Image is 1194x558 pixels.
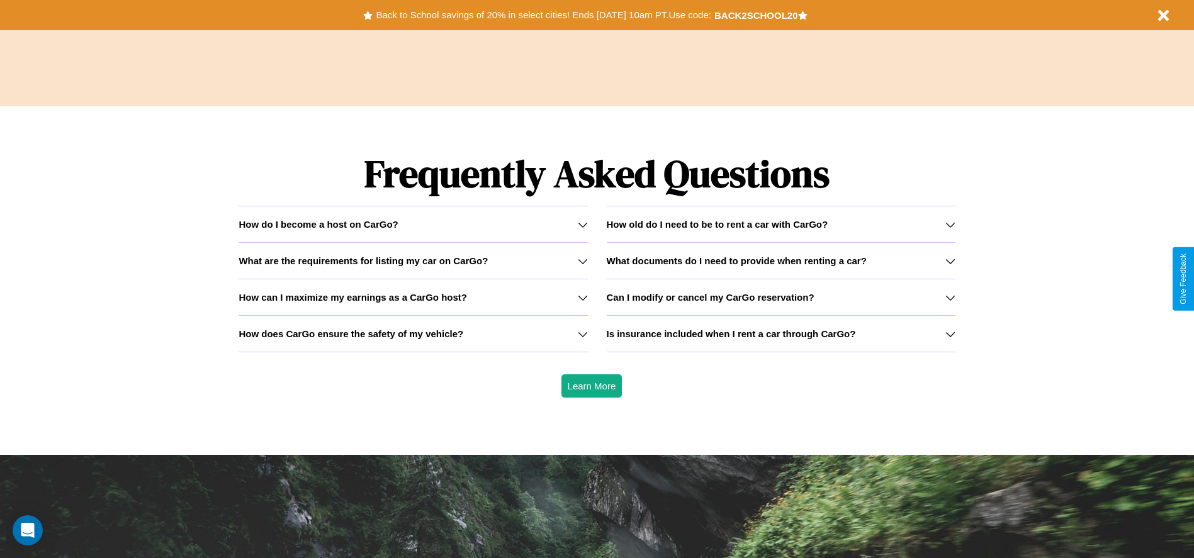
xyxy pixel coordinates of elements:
[561,374,622,398] button: Learn More
[239,292,467,303] h3: How can I maximize my earnings as a CarGo host?
[607,219,828,230] h3: How old do I need to be to rent a car with CarGo?
[239,219,398,230] h3: How do I become a host on CarGo?
[239,142,955,206] h1: Frequently Asked Questions
[607,255,867,266] h3: What documents do I need to provide when renting a car?
[239,328,463,339] h3: How does CarGo ensure the safety of my vehicle?
[373,6,714,24] button: Back to School savings of 20% in select cities! Ends [DATE] 10am PT.Use code:
[607,292,814,303] h3: Can I modify or cancel my CarGo reservation?
[239,255,488,266] h3: What are the requirements for listing my car on CarGo?
[714,10,798,21] b: BACK2SCHOOL20
[13,515,43,545] div: Open Intercom Messenger
[1179,254,1188,304] div: Give Feedback
[607,328,856,339] h3: Is insurance included when I rent a car through CarGo?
